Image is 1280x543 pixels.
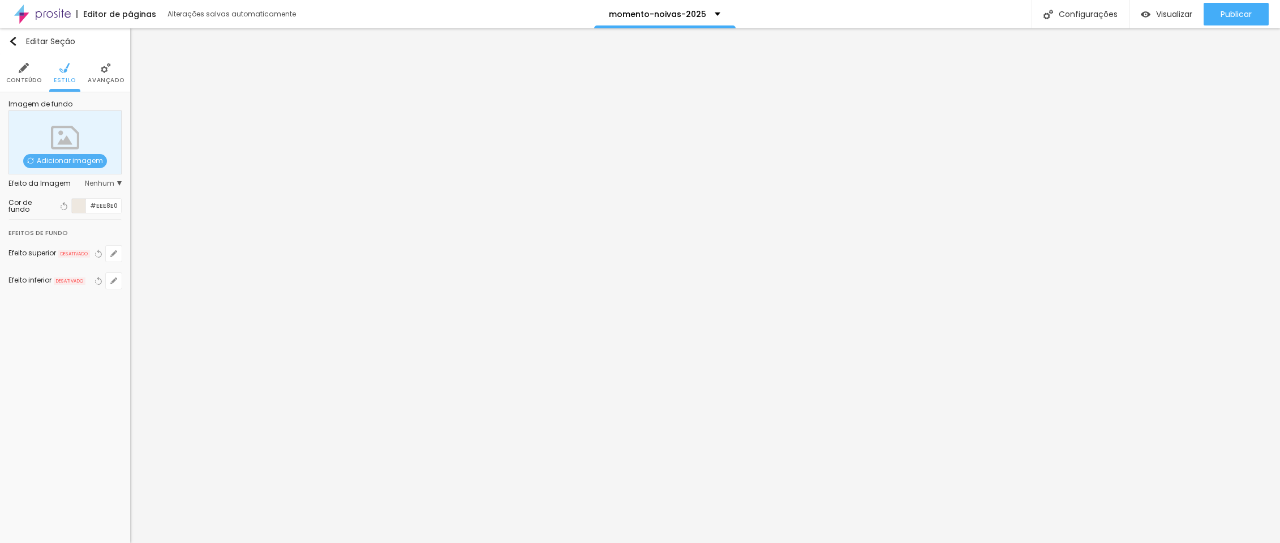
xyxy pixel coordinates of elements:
[58,250,90,258] span: DESATIVADO
[609,10,706,18] p: momento-noivas-2025
[54,78,76,83] span: Estilo
[6,78,42,83] span: Conteúdo
[8,37,75,46] div: Editar Seção
[23,154,107,168] span: Adicionar imagem
[54,277,85,285] span: DESATIVADO
[130,28,1280,543] iframe: Editor
[19,63,29,73] img: Icone
[101,63,111,73] img: Icone
[88,78,124,83] span: Avançado
[1221,10,1252,19] span: Publicar
[1204,3,1269,25] button: Publicar
[8,199,53,213] div: Cor de fundo
[1129,3,1204,25] button: Visualizar
[8,220,122,240] div: Efeitos de fundo
[1156,10,1192,19] span: Visualizar
[167,11,298,18] div: Alterações salvas automaticamente
[8,277,51,284] div: Efeito inferior
[76,10,156,18] div: Editor de páginas
[1141,10,1150,19] img: view-1.svg
[59,63,70,73] img: Icone
[8,250,56,256] div: Efeito superior
[8,101,122,108] div: Imagem de fundo
[1043,10,1053,19] img: Icone
[27,157,34,164] img: Icone
[85,180,122,187] span: Nenhum
[8,37,18,46] img: Icone
[8,180,85,187] div: Efeito da Imagem
[8,226,68,239] div: Efeitos de fundo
